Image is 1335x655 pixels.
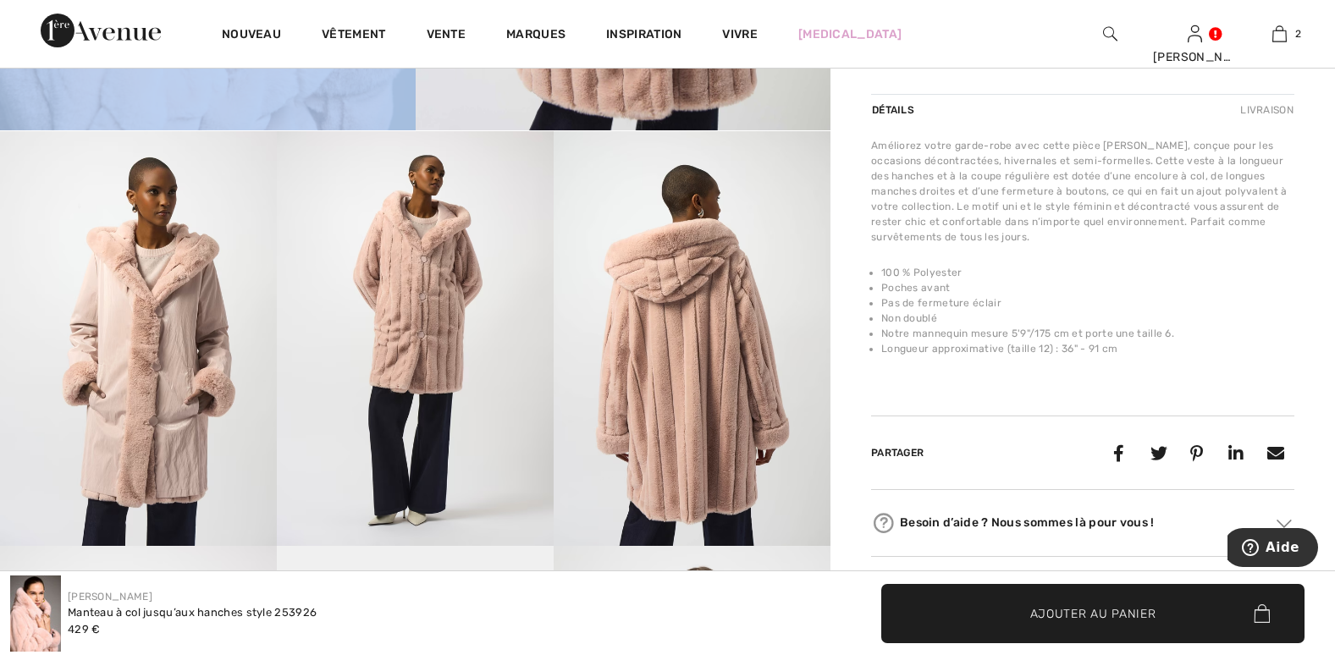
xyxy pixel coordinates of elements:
[68,604,317,621] div: Manteau à col jusqu’aux hanches style 253926
[881,265,1294,280] li: 100 % Polyester
[1254,604,1270,623] img: Bag.svg
[1153,48,1236,66] div: [PERSON_NAME]
[606,27,681,45] span: Inspiration
[722,25,758,43] a: Vivre
[506,27,565,45] a: Marques
[554,131,830,546] img: Manteau à col jusqu’aux hanches style 253926. 5
[881,341,1294,356] li: Longueur approximative (taille 12) : 36" - 91 cm
[1238,24,1321,44] a: 2
[322,27,385,45] a: Vêtement
[1188,25,1202,41] a: Sign In
[1272,24,1287,44] img: Mon sac
[10,575,61,652] img: Manteau à col jusqu’aux hanches style 253926
[881,584,1305,643] button: Ajouter au panier
[900,514,1155,531] font: Besoin d’aide ? Nous sommes là pour vous !
[68,623,101,636] span: 429 €
[1103,24,1117,44] img: Rechercher sur le site Web
[1188,24,1202,44] img: Mes infos
[881,295,1294,311] li: Pas de fermeture éclair
[871,138,1294,245] div: Améliorez votre garde-robe avec cette pièce [PERSON_NAME], conçue pour les occasions décontractée...
[871,447,924,459] span: Partager
[1236,95,1294,125] div: Livraison
[1227,528,1318,570] iframe: Opens a widget where you can find more information
[41,14,161,47] img: 1ère Avenue
[871,95,919,125] div: Détails
[427,27,466,45] a: Vente
[68,591,152,603] a: [PERSON_NAME]
[881,311,1294,326] li: Non doublé
[881,326,1294,341] li: Notre mannequin mesure 5'9"/175 cm et porte une taille 6.
[1030,604,1156,622] span: Ajouter au panier
[222,27,281,45] a: Nouveau
[277,131,554,546] img: Manteau à col jusqu’aux hanches style 253926. 4
[1295,26,1301,41] span: 2
[798,25,902,43] a: [MEDICAL_DATA]
[1277,519,1292,527] img: Arrow2.svg
[881,280,1294,295] li: Poches avant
